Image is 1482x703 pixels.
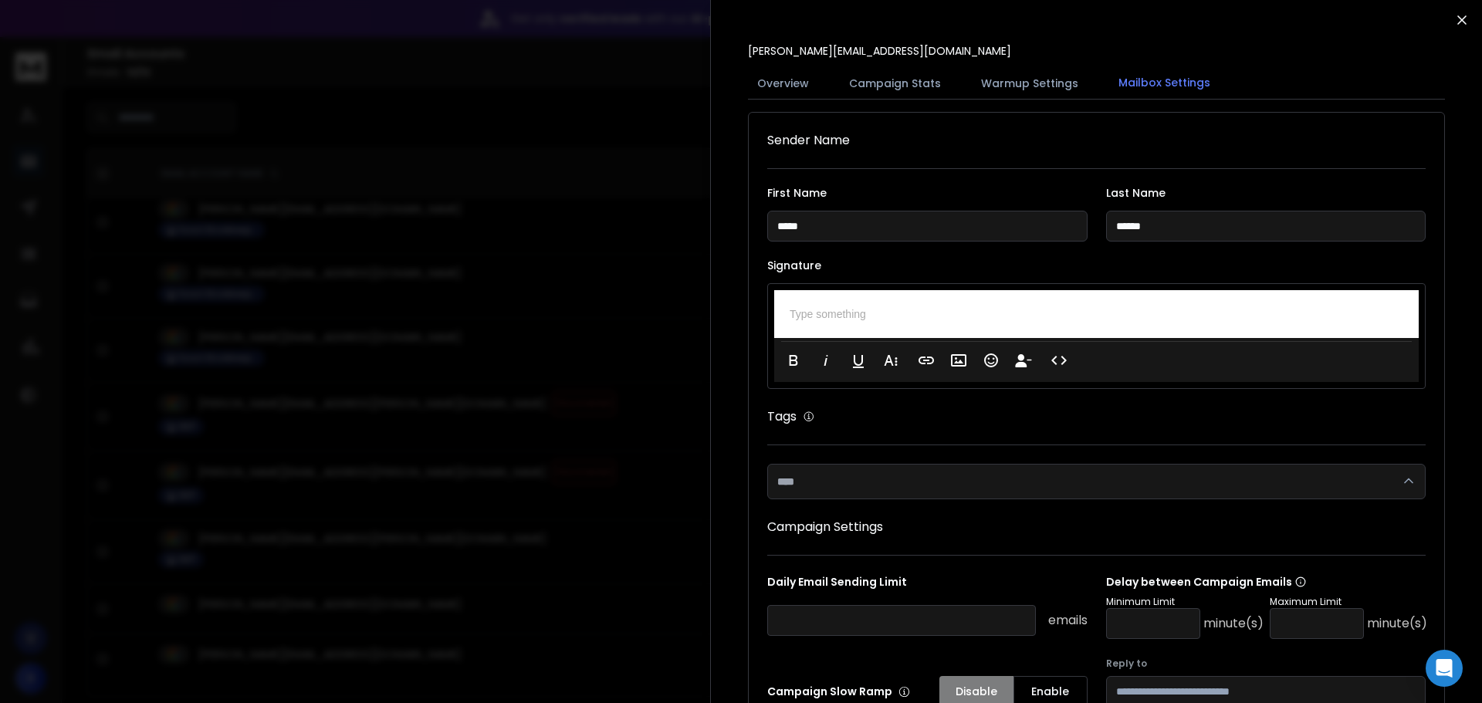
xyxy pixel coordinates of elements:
button: Emoticons [976,345,1006,376]
label: Last Name [1106,188,1426,198]
h1: Campaign Settings [767,518,1426,536]
div: Open Intercom Messenger [1426,650,1463,687]
p: minute(s) [1203,614,1264,633]
button: Campaign Stats [840,66,950,100]
button: Overview [748,66,818,100]
h1: Tags [767,407,797,426]
button: Insert Unsubscribe Link [1009,345,1038,376]
label: Signature [767,260,1426,271]
p: Minimum Limit [1106,596,1264,608]
p: Campaign Slow Ramp [767,684,910,699]
p: emails [1048,611,1088,630]
button: Warmup Settings [972,66,1088,100]
button: Code View [1044,345,1074,376]
p: [PERSON_NAME][EMAIL_ADDRESS][DOMAIN_NAME] [748,43,1011,59]
label: Reply to [1106,657,1426,670]
button: Italic (Ctrl+I) [811,345,841,376]
p: Maximum Limit [1270,596,1427,608]
h1: Sender Name [767,131,1426,150]
p: Daily Email Sending Limit [767,574,1088,596]
p: Delay between Campaign Emails [1106,574,1427,590]
p: minute(s) [1367,614,1427,633]
label: First Name [767,188,1088,198]
button: Mailbox Settings [1109,66,1220,101]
